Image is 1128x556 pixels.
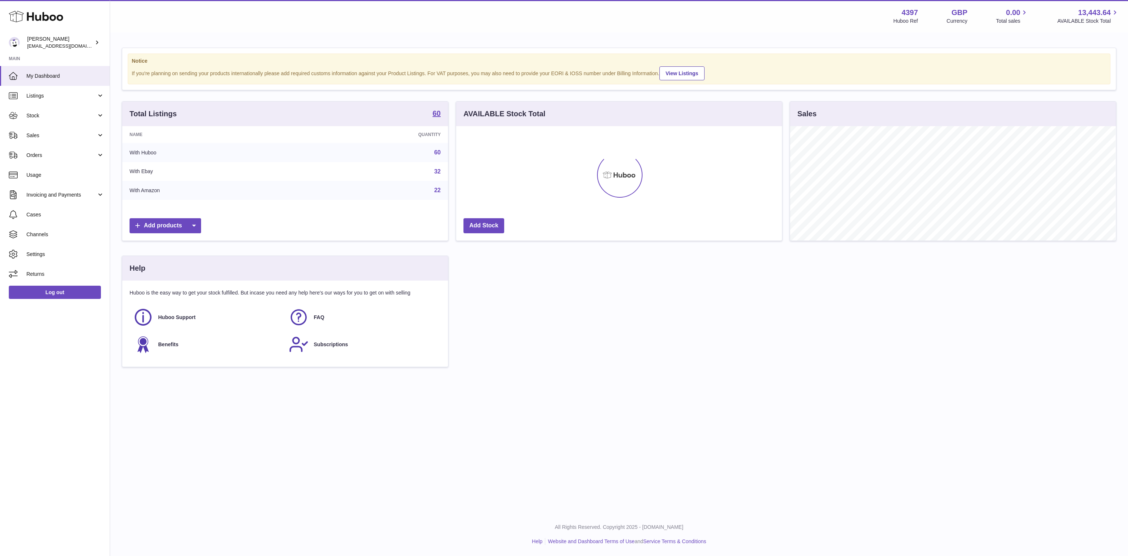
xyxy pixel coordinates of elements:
a: Log out [9,286,101,299]
span: [EMAIL_ADDRESS][DOMAIN_NAME] [27,43,108,49]
span: Huboo Support [158,314,196,321]
span: Cases [26,211,104,218]
a: 60 [434,149,441,156]
span: Orders [26,152,97,159]
a: Huboo Support [133,307,281,327]
span: Channels [26,231,104,238]
p: Huboo is the easy way to get your stock fulfilled. But incase you need any help here's our ways f... [130,289,441,296]
a: 22 [434,187,441,193]
strong: 4397 [902,8,918,18]
a: Benefits [133,334,281,354]
span: Total sales [996,18,1029,25]
p: All Rights Reserved. Copyright 2025 - [DOMAIN_NAME] [116,524,1122,531]
span: Invoicing and Payments [26,191,97,198]
span: Subscriptions [314,341,348,348]
a: Help [532,538,543,544]
div: If you're planning on sending your products internationally please add required customs informati... [132,65,1106,80]
h3: Sales [797,109,816,119]
span: Sales [26,132,97,139]
span: Usage [26,172,104,179]
span: 13,443.64 [1078,8,1111,18]
a: Subscriptions [289,334,437,354]
span: Benefits [158,341,178,348]
span: Stock [26,112,97,119]
div: Currency [947,18,968,25]
a: View Listings [659,66,705,80]
th: Name [122,126,301,143]
div: [PERSON_NAME] [27,36,93,50]
a: Service Terms & Conditions [643,538,706,544]
a: 60 [433,110,441,118]
span: Listings [26,92,97,99]
img: drumnnbass@gmail.com [9,37,20,48]
th: Quantity [301,126,448,143]
span: Settings [26,251,104,258]
td: With Huboo [122,143,301,162]
span: AVAILABLE Stock Total [1057,18,1119,25]
span: My Dashboard [26,73,104,80]
span: Returns [26,271,104,278]
a: Add Stock [463,218,504,233]
span: FAQ [314,314,324,321]
h3: Help [130,263,145,273]
a: Add products [130,218,201,233]
div: Huboo Ref [894,18,918,25]
a: Website and Dashboard Terms of Use [548,538,634,544]
td: With Ebay [122,162,301,181]
strong: GBP [951,8,967,18]
strong: Notice [132,58,1106,65]
strong: 60 [433,110,441,117]
h3: Total Listings [130,109,177,119]
span: 0.00 [1006,8,1020,18]
a: 32 [434,168,441,175]
h3: AVAILABLE Stock Total [463,109,545,119]
a: 0.00 Total sales [996,8,1029,25]
a: FAQ [289,307,437,327]
a: 13,443.64 AVAILABLE Stock Total [1057,8,1119,25]
td: With Amazon [122,181,301,200]
li: and [545,538,706,545]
